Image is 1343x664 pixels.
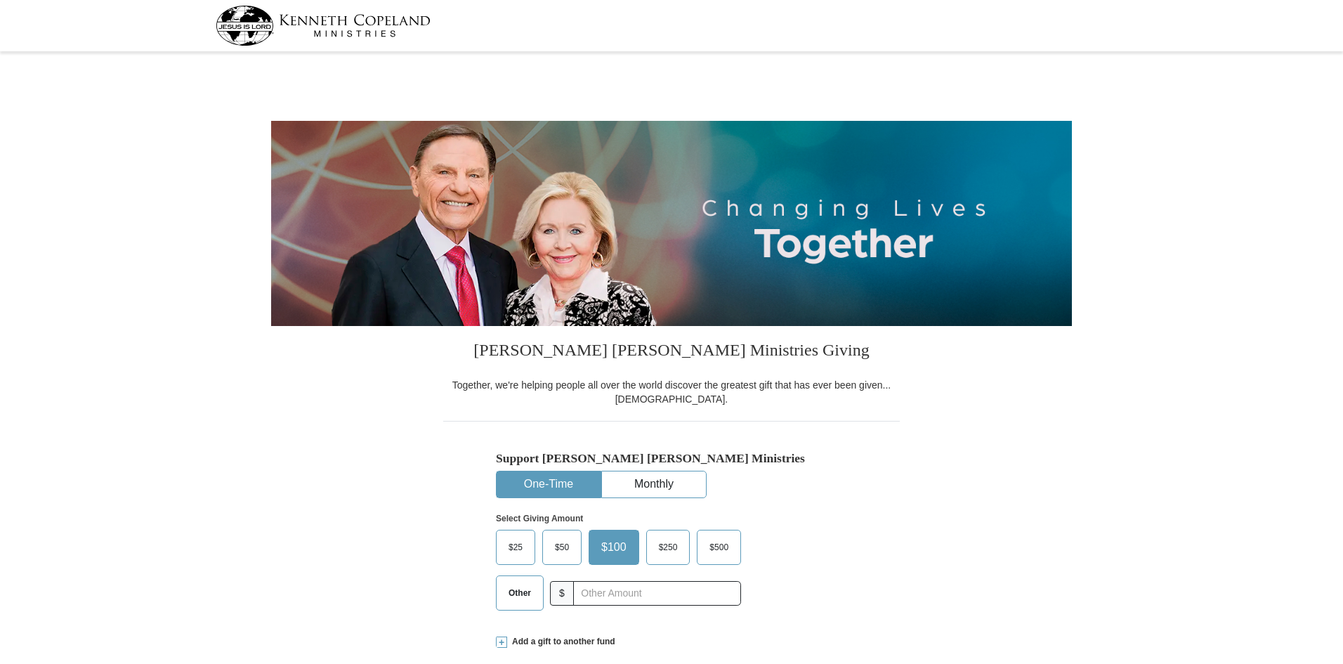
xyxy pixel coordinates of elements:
[216,6,431,46] img: kcm-header-logo.svg
[573,581,741,606] input: Other Amount
[652,537,685,558] span: $250
[443,378,900,406] div: Together, we're helping people all over the world discover the greatest gift that has ever been g...
[443,326,900,378] h3: [PERSON_NAME] [PERSON_NAME] Ministries Giving
[550,581,574,606] span: $
[594,537,634,558] span: $100
[702,537,735,558] span: $500
[502,537,530,558] span: $25
[602,471,706,497] button: Monthly
[548,537,576,558] span: $50
[496,451,847,466] h5: Support [PERSON_NAME] [PERSON_NAME] Ministries
[496,514,583,523] strong: Select Giving Amount
[502,582,538,604] span: Other
[497,471,601,497] button: One-Time
[507,636,615,648] span: Add a gift to another fund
